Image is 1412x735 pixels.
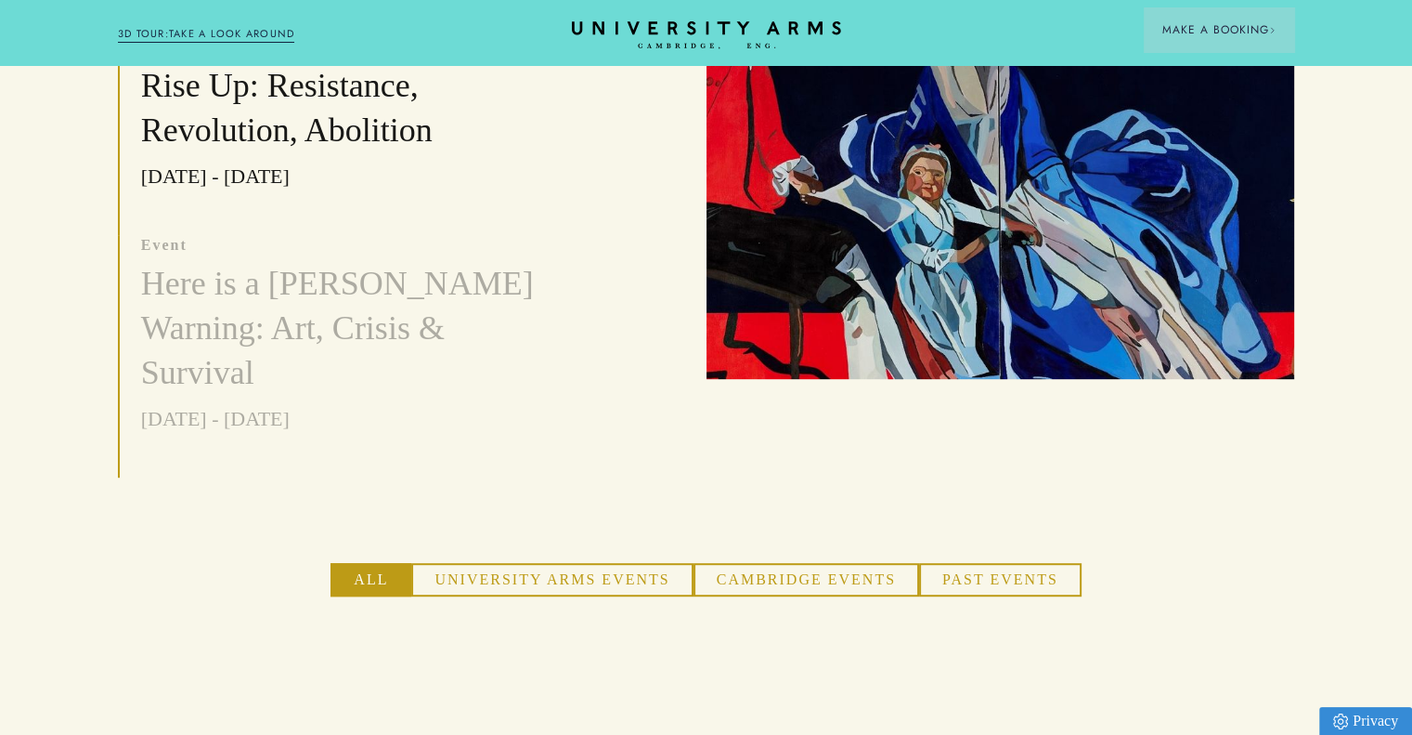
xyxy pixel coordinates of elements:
a: Home [572,21,841,50]
a: event Here is a [PERSON_NAME] Warning: Art, Crisis & Survival [DATE] - [DATE] [120,235,536,435]
button: Make a BookingArrow icon [1144,7,1294,52]
img: Arrow icon [1269,27,1276,33]
h3: Rise Up: Resistance, Revolution, Abolition [141,64,536,153]
h3: Here is a [PERSON_NAME] Warning: Art, Crisis & Survival [141,262,536,396]
a: 3D TOUR:TAKE A LOOK AROUND [118,26,295,43]
button: Past Events [919,563,1082,597]
a: event Rise Up: Resistance, Revolution, Abolition [DATE] - [DATE] [120,37,536,192]
button: University Arms Events [411,563,693,597]
a: Privacy [1319,707,1412,735]
p: [DATE] - [DATE] [141,402,536,435]
span: Make a Booking [1162,21,1276,38]
button: Cambridge Events [693,563,919,597]
button: All [330,563,411,597]
p: [DATE] - [DATE] [141,160,536,192]
p: event [141,235,536,256]
img: Privacy [1333,714,1348,729]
